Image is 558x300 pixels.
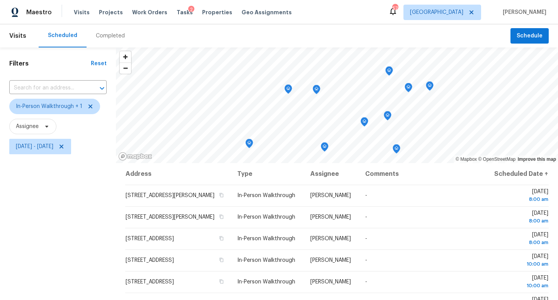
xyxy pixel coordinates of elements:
[177,10,193,15] span: Tasks
[410,8,463,16] span: [GEOGRAPHIC_DATA]
[126,214,214,220] span: [STREET_ADDRESS][PERSON_NAME]
[310,214,351,220] span: [PERSON_NAME]
[16,143,53,150] span: [DATE] - [DATE]
[492,260,548,268] div: 10:00 am
[9,27,26,44] span: Visits
[492,211,548,225] span: [DATE]
[126,236,174,241] span: [STREET_ADDRESS]
[218,235,225,242] button: Copy Address
[120,51,131,62] button: Zoom in
[365,279,367,285] span: -
[126,279,174,285] span: [STREET_ADDRESS]
[492,217,548,225] div: 8:00 am
[426,81,434,93] div: Map marker
[492,254,548,268] span: [DATE]
[304,163,359,185] th: Assignee
[96,32,125,40] div: Completed
[218,192,225,199] button: Copy Address
[218,256,225,263] button: Copy Address
[237,214,295,220] span: In-Person Walkthrough
[9,82,85,94] input: Search for an address...
[365,236,367,241] span: -
[242,8,292,16] span: Geo Assignments
[365,258,367,263] span: -
[492,189,548,203] span: [DATE]
[492,275,548,290] span: [DATE]
[510,28,549,44] button: Schedule
[365,214,367,220] span: -
[132,8,167,16] span: Work Orders
[16,123,39,130] span: Assignee
[237,236,295,241] span: In-Person Walkthrough
[284,84,292,96] div: Map marker
[486,163,549,185] th: Scheduled Date ↑
[518,157,556,162] a: Improve this map
[237,258,295,263] span: In-Person Walkthrough
[492,239,548,246] div: 8:00 am
[237,193,295,198] span: In-Person Walkthrough
[26,8,52,16] span: Maestro
[310,279,351,285] span: [PERSON_NAME]
[385,66,393,78] div: Map marker
[118,152,152,161] a: Mapbox homepage
[365,193,367,198] span: -
[218,278,225,285] button: Copy Address
[405,83,412,95] div: Map marker
[478,157,515,162] a: OpenStreetMap
[74,8,90,16] span: Visits
[359,163,486,185] th: Comments
[237,279,295,285] span: In-Person Walkthrough
[393,144,400,156] div: Map marker
[97,83,107,94] button: Open
[188,6,194,13] div: 2
[492,282,548,290] div: 10:00 am
[310,193,351,198] span: [PERSON_NAME]
[392,5,398,12] div: 57
[91,60,107,67] div: Reset
[99,8,123,16] span: Projects
[361,117,368,129] div: Map marker
[48,32,77,39] div: Scheduled
[384,111,391,123] div: Map marker
[492,196,548,203] div: 8:00 am
[16,103,82,110] span: In-Person Walkthrough + 1
[313,85,320,97] div: Map marker
[202,8,232,16] span: Properties
[517,31,543,41] span: Schedule
[126,258,174,263] span: [STREET_ADDRESS]
[310,236,351,241] span: [PERSON_NAME]
[500,8,546,16] span: [PERSON_NAME]
[456,157,477,162] a: Mapbox
[321,142,328,154] div: Map marker
[218,213,225,220] button: Copy Address
[9,60,91,67] h1: Filters
[310,258,351,263] span: [PERSON_NAME]
[125,163,231,185] th: Address
[492,232,548,246] span: [DATE]
[120,62,131,74] button: Zoom out
[231,163,304,185] th: Type
[245,139,253,151] div: Map marker
[126,193,214,198] span: [STREET_ADDRESS][PERSON_NAME]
